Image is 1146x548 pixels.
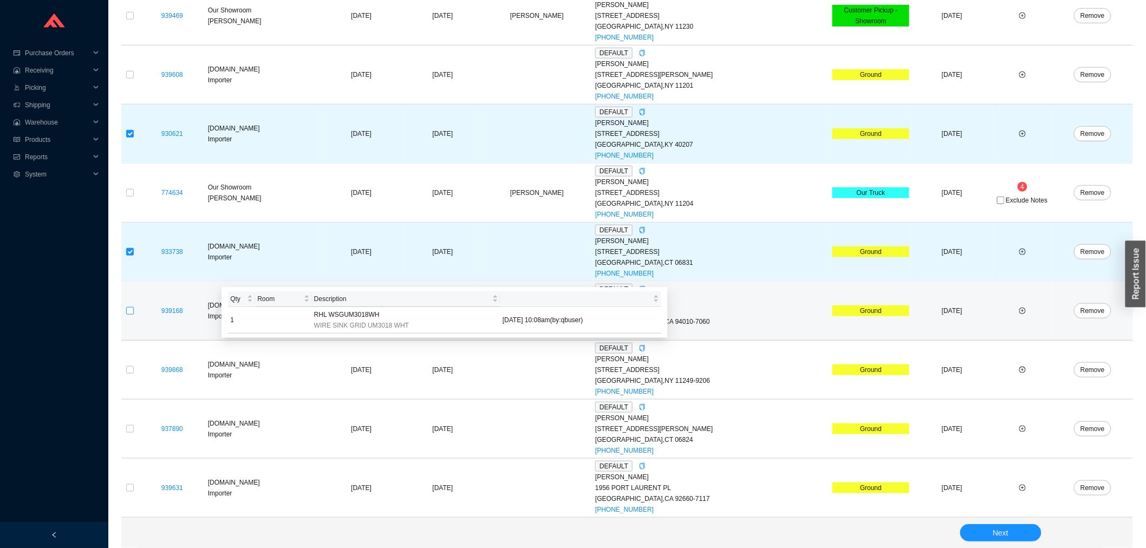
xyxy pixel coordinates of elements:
[228,307,255,334] td: 1
[639,343,646,354] div: Copy
[161,71,183,79] a: 939608
[1080,305,1105,316] span: Remove
[208,359,316,381] div: [DOMAIN_NAME] Importer
[208,123,316,145] div: [DOMAIN_NAME] Importer
[639,463,646,469] span: copy
[911,105,993,164] td: [DATE]
[1019,71,1026,78] span: plus-circle
[639,107,646,118] div: Copy
[1074,480,1111,495] button: Remove
[257,293,301,304] span: Room
[595,316,828,327] div: [GEOGRAPHIC_DATA] , CA 94010-7060
[1080,187,1105,198] span: Remove
[407,187,479,198] div: [DATE]
[595,295,828,305] div: [PERSON_NAME]
[832,482,909,493] div: Ground
[595,493,828,504] div: [GEOGRAPHIC_DATA] , CA 92660-7117
[13,50,21,56] span: credit-card
[161,189,183,197] a: 774634
[161,425,183,433] a: 937890
[1074,185,1111,200] button: Remove
[25,114,90,131] span: Warehouse
[1019,131,1026,137] span: plus-circle
[639,166,646,177] div: Copy
[997,197,1005,204] input: Exclude Notes
[1006,197,1047,204] span: Exclude Notes
[595,48,633,58] span: DEFAULT
[1019,426,1026,432] span: plus-circle
[595,10,828,21] div: [STREET_ADDRESS]
[832,246,909,257] div: Ground
[1074,8,1111,23] button: Remove
[1019,249,1026,255] span: plus-circle
[1019,485,1026,491] span: plus-circle
[911,400,993,459] td: [DATE]
[639,345,646,351] span: copy
[595,80,828,91] div: [GEOGRAPHIC_DATA] , NY 11201
[595,402,633,413] span: DEFAULT
[595,447,654,454] a: [PHONE_NUMBER]
[595,69,828,80] div: [STREET_ADDRESS][PERSON_NAME]
[1074,244,1111,259] button: Remove
[208,418,316,440] div: [DOMAIN_NAME] Importer
[595,482,828,493] div: 1956 PORT LAURENT PL
[595,472,828,482] div: [PERSON_NAME]
[595,198,828,209] div: [GEOGRAPHIC_DATA] , NY 11204
[911,282,993,341] td: [DATE]
[208,5,316,27] div: Our Showroom [PERSON_NAME]
[318,105,405,164] td: [DATE]
[595,128,828,139] div: [STREET_ADDRESS]
[832,69,909,80] div: Ground
[595,93,654,100] a: [PHONE_NUMBER]
[639,402,646,413] div: Copy
[639,404,646,410] span: copy
[1021,183,1025,191] span: 4
[1074,67,1111,82] button: Remove
[595,423,828,434] div: [STREET_ADDRESS][PERSON_NAME]
[595,187,828,198] div: [STREET_ADDRESS]
[318,459,405,518] td: [DATE]
[832,187,909,198] div: Our Truck
[595,118,828,128] div: [PERSON_NAME]
[208,182,316,204] div: Our Showroom [PERSON_NAME]
[161,484,183,492] a: 939631
[407,10,479,21] div: [DATE]
[639,109,646,115] span: copy
[595,270,654,277] a: [PHONE_NUMBER]
[25,131,90,148] span: Products
[639,461,646,472] div: Copy
[1074,303,1111,318] button: Remove
[595,343,633,354] span: DEFAULT
[911,223,993,282] td: [DATE]
[595,166,633,177] span: DEFAULT
[318,282,405,341] td: [DATE]
[25,96,90,114] span: Shipping
[25,44,90,62] span: Purchase Orders
[639,225,646,236] div: Copy
[595,257,828,268] div: [GEOGRAPHIC_DATA] , CT 06831
[595,375,828,386] div: [GEOGRAPHIC_DATA] , NY 11249-9206
[503,315,659,325] div: [DATE] 10:08am (by: qbuser )
[1019,367,1026,373] span: plus-circle
[13,154,21,160] span: fund
[1080,364,1105,375] span: Remove
[595,236,828,246] div: [PERSON_NAME]
[595,364,828,375] div: [STREET_ADDRESS]
[911,45,993,105] td: [DATE]
[595,211,654,218] a: [PHONE_NUMBER]
[960,524,1041,542] button: Next
[639,50,646,56] span: copy
[161,248,183,256] a: 933738
[318,164,405,223] td: [DATE]
[1080,482,1105,493] span: Remove
[1018,182,1028,192] sup: 4
[993,527,1008,539] span: Next
[1019,12,1026,19] span: plus-circle
[595,107,633,118] span: DEFAULT
[595,305,828,316] div: [GEOGRAPHIC_DATA]
[208,300,316,322] div: [DOMAIN_NAME] Importer
[318,400,405,459] td: [DATE]
[25,79,90,96] span: Picking
[1080,246,1105,257] span: Remove
[595,284,633,295] span: DEFAULT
